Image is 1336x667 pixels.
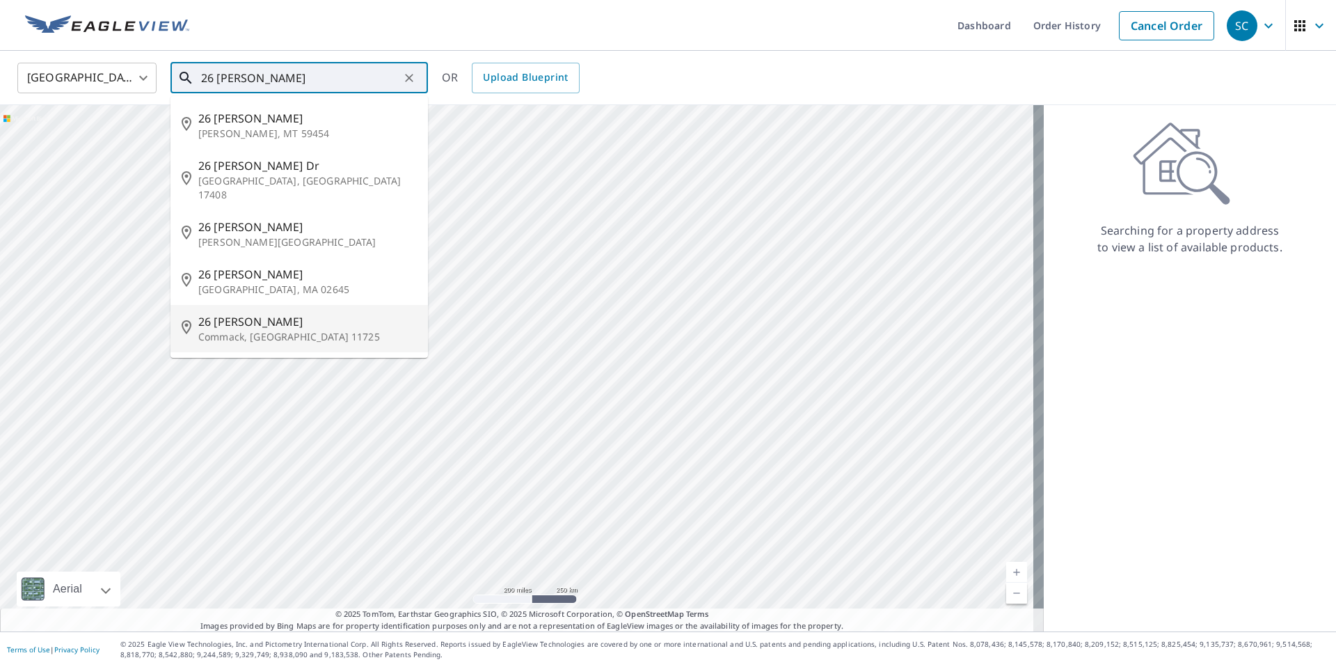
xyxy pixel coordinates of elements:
p: | [7,645,100,654]
a: Privacy Policy [54,645,100,654]
p: © 2025 Eagle View Technologies, Inc. and Pictometry International Corp. All Rights Reserved. Repo... [120,639,1329,660]
a: Terms of Use [7,645,50,654]
p: [PERSON_NAME][GEOGRAPHIC_DATA] [198,235,417,249]
span: 26 [PERSON_NAME] Dr [198,157,417,174]
span: 26 [PERSON_NAME] [198,266,417,283]
div: Aerial [17,572,120,606]
span: 26 [PERSON_NAME] [198,110,417,127]
a: OpenStreetMap [625,609,683,619]
div: Aerial [49,572,86,606]
p: [PERSON_NAME], MT 59454 [198,127,417,141]
p: [GEOGRAPHIC_DATA], MA 02645 [198,283,417,297]
a: Cancel Order [1119,11,1214,40]
span: 26 [PERSON_NAME] [198,313,417,330]
img: EV Logo [25,15,189,36]
input: Search by address or latitude-longitude [201,58,399,97]
span: © 2025 TomTom, Earthstar Geographics SIO, © 2025 Microsoft Corporation, © [335,609,709,620]
span: 26 [PERSON_NAME] [198,219,417,235]
a: Upload Blueprint [472,63,579,93]
a: Current Level 5, Zoom In [1006,562,1027,583]
button: Clear [399,68,419,88]
a: Current Level 5, Zoom Out [1006,583,1027,604]
a: Terms [686,609,709,619]
p: [GEOGRAPHIC_DATA], [GEOGRAPHIC_DATA] 17408 [198,174,417,202]
div: SC [1227,10,1257,41]
div: [GEOGRAPHIC_DATA] [17,58,157,97]
p: Searching for a property address to view a list of available products. [1097,222,1283,256]
span: Upload Blueprint [483,69,568,86]
div: OR [442,63,580,93]
p: Commack, [GEOGRAPHIC_DATA] 11725 [198,330,417,344]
